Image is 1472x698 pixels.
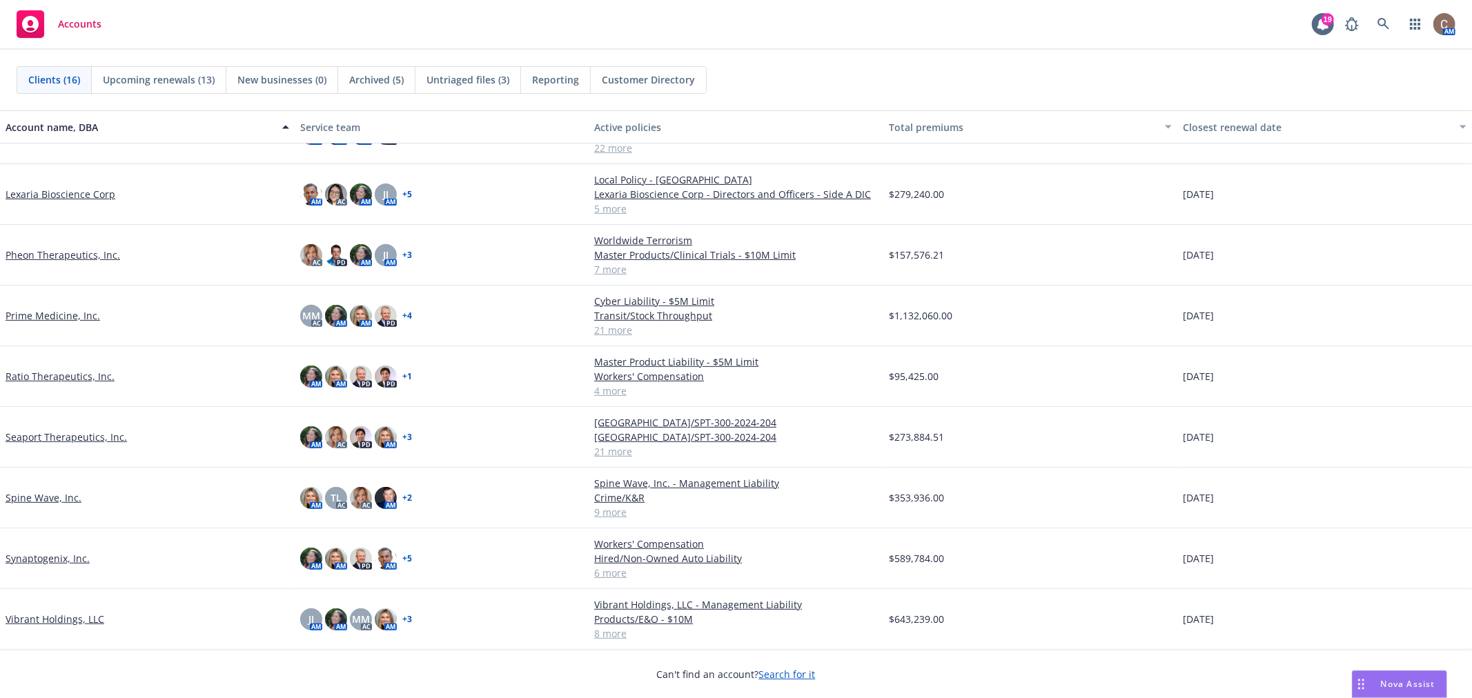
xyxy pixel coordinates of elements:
[402,433,412,441] a: + 3
[759,668,816,681] a: Search for it
[383,187,389,201] span: JJ
[6,612,104,626] a: Vibrant Holdings, LLC
[1183,187,1214,201] span: [DATE]
[594,383,878,398] a: 4 more
[1183,120,1451,134] div: Closest renewal date
[325,608,347,630] img: photo
[1183,612,1214,626] span: [DATE]
[889,369,939,383] span: $95,425.00
[300,366,322,388] img: photo
[594,248,878,262] a: Master Products/Clinical Trials - $10M Limit
[402,190,412,199] a: + 5
[350,366,372,388] img: photo
[300,244,322,266] img: photo
[1402,10,1429,38] a: Switch app
[594,612,878,626] a: Products/E&O - $10M
[6,308,100,323] a: Prime Medicine, Inc.
[1338,10,1366,38] a: Report a Bug
[300,120,584,134] div: Service team
[1183,430,1214,444] span: [DATE]
[889,612,944,626] span: $643,239.00
[1183,248,1214,262] span: [DATE]
[594,505,878,519] a: 9 more
[1353,671,1370,697] div: Drag to move
[1177,110,1472,143] button: Closest renewal date
[594,141,878,155] a: 22 more
[594,323,878,337] a: 21 more
[1183,490,1214,505] span: [DATE]
[589,110,883,143] button: Active policies
[402,251,412,259] a: + 3
[594,308,878,323] a: Transit/Stock Throughput
[300,487,322,509] img: photo
[300,183,322,206] img: photo
[6,369,115,383] a: Ratio Therapeutics, Inc.
[375,426,397,448] img: photo
[594,262,878,277] a: 7 more
[594,537,878,551] a: Workers' Compensation
[1183,551,1214,566] span: [DATE]
[295,110,589,143] button: Service team
[426,72,509,87] span: Untriaged files (3)
[883,110,1178,143] button: Total premiums
[402,555,412,563] a: + 5
[325,305,347,327] img: photo
[58,19,101,30] span: Accounts
[1183,369,1214,383] span: [DATE]
[375,366,397,388] img: photo
[6,120,274,134] div: Account name, DBA
[594,172,878,187] a: Local Policy - [GEOGRAPHIC_DATA]
[889,430,944,444] span: $273,884.51
[325,183,347,206] img: photo
[375,305,397,327] img: photo
[402,615,412,624] a: + 3
[594,355,878,369] a: Master Product Liability - $5M Limit
[325,548,347,570] img: photo
[594,369,878,383] a: Workers' Compensation
[594,201,878,216] a: 5 more
[352,612,370,626] span: MM
[300,548,322,570] img: photo
[1381,678,1435,690] span: Nova Assist
[402,372,412,381] a: + 1
[237,72,326,87] span: New businesses (0)
[1183,308,1214,323] span: [DATE]
[594,566,878,580] a: 6 more
[28,72,80,87] span: Clients (16)
[1370,10,1397,38] a: Search
[325,244,347,266] img: photo
[6,248,120,262] a: Pheon Therapeutics, Inc.
[594,551,878,566] a: Hired/Non-Owned Auto Liability
[375,548,397,570] img: photo
[889,248,944,262] span: $157,576.21
[889,308,952,323] span: $1,132,060.00
[6,551,90,566] a: Synaptogenix, Inc.
[889,120,1157,134] div: Total premiums
[302,308,320,323] span: MM
[6,187,115,201] a: Lexaria Bioscience Corp
[402,494,412,502] a: + 2
[594,120,878,134] div: Active policies
[350,548,372,570] img: photo
[325,426,347,448] img: photo
[349,72,404,87] span: Archived (5)
[308,612,314,626] span: JJ
[594,597,878,612] a: Vibrant Holdings, LLC - Management Liability
[300,426,322,448] img: photo
[594,187,878,201] a: Lexaria Bioscience Corp - Directors and Officers - Side A DIC
[594,294,878,308] a: Cyber Liability - $5M Limit
[103,72,215,87] span: Upcoming renewals (13)
[594,476,878,490] a: Spine Wave, Inc. - Management Liability
[602,72,695,87] span: Customer Directory
[889,490,944,505] span: $353,936.00
[402,312,412,320] a: + 4
[350,426,372,448] img: photo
